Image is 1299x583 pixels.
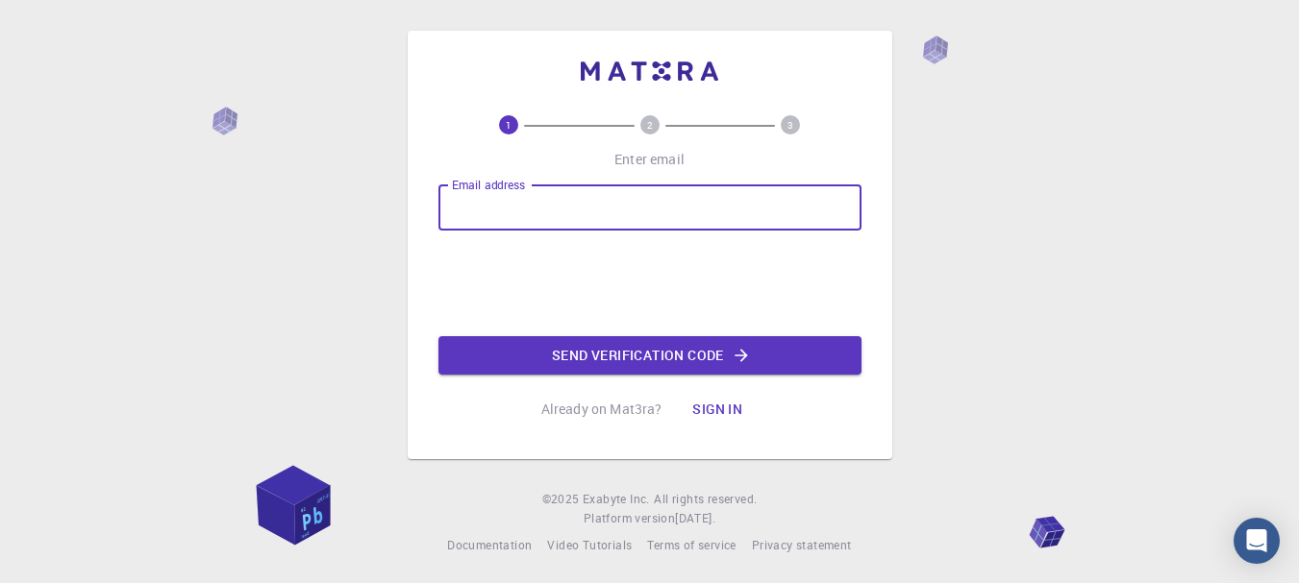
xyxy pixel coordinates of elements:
span: Video Tutorials [547,537,632,552]
span: Platform version [584,509,675,528]
text: 2 [647,118,653,132]
iframe: reCAPTCHA [504,246,796,321]
p: Enter email [614,150,685,169]
a: Exabyte Inc. [583,490,650,509]
span: Privacy statement [752,537,852,552]
span: All rights reserved. [654,490,757,509]
span: [DATE] . [675,510,715,525]
a: Privacy statement [752,536,852,555]
a: Documentation [447,536,532,555]
label: Email address [452,177,525,193]
div: Open Intercom Messenger [1234,518,1280,564]
button: Sign in [677,390,758,428]
span: Documentation [447,537,532,552]
button: Send verification code [438,336,862,375]
span: Exabyte Inc. [583,491,650,506]
a: Video Tutorials [547,536,632,555]
text: 1 [506,118,512,132]
a: [DATE]. [675,509,715,528]
a: Terms of service [647,536,736,555]
p: Already on Mat3ra? [541,400,662,419]
span: © 2025 [542,490,583,509]
text: 3 [787,118,793,132]
span: Terms of service [647,537,736,552]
